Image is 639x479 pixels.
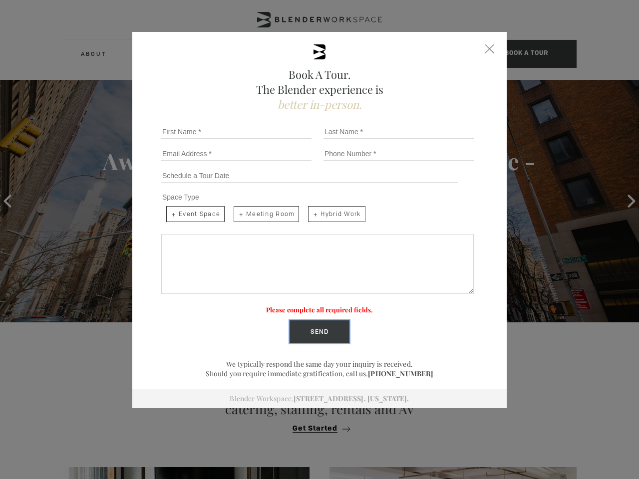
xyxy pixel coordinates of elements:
[290,320,349,343] input: Send
[323,125,474,139] input: Last Name *
[161,125,312,139] input: First Name *
[157,359,482,369] p: We typically respond the same day your inquiry is received.
[161,147,312,161] input: Email Address *
[294,394,409,403] a: [STREET_ADDRESS]. [US_STATE].
[234,206,299,222] span: Meeting Room
[162,193,199,201] span: Space Type
[485,44,494,53] div: Close form
[157,67,482,112] h2: Book A Tour. The Blender experience is
[266,305,373,314] label: Please complete all required fields.
[278,97,362,112] span: better in-person.
[161,169,458,183] input: Schedule a Tour Date
[157,369,482,378] p: Should you require immediate gratification, call us.
[323,147,474,161] input: Phone Number *
[132,389,507,408] div: Blender Workspace.
[368,369,433,378] a: [PHONE_NUMBER]
[308,206,365,222] span: Hybrid Work
[166,206,225,222] span: Event Space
